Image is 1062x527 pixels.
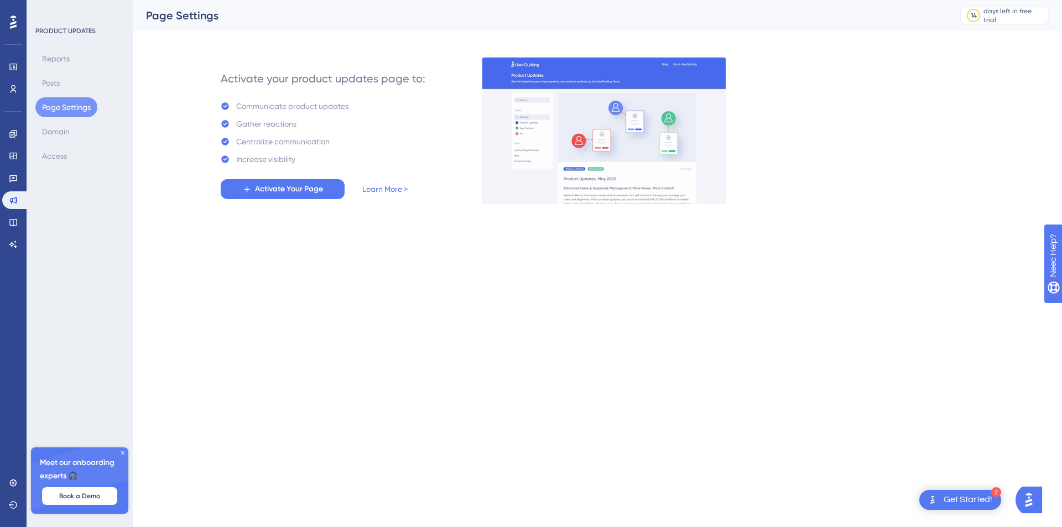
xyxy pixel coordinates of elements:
[35,49,76,69] button: Reports
[362,182,408,196] a: Learn More >
[236,100,348,113] div: Communicate product updates
[236,117,296,131] div: Gather reactions
[35,122,76,142] button: Domain
[35,97,97,117] button: Page Settings
[255,182,323,196] span: Activate Your Page
[926,493,939,507] img: launcher-image-alternative-text
[26,3,69,16] span: Need Help?
[146,8,933,23] div: Page Settings
[35,146,74,166] button: Access
[991,487,1001,497] div: 2
[971,11,977,20] div: 14
[1016,483,1049,516] iframe: UserGuiding AI Assistant Launcher
[482,57,726,204] img: 253145e29d1258e126a18a92d52e03bb.gif
[59,492,100,500] span: Book a Demo
[221,71,425,86] div: Activate your product updates page to:
[40,456,119,483] span: Meet our onboarding experts 🎧
[983,7,1045,24] div: days left in free trial
[221,179,345,199] button: Activate Your Page
[35,27,96,35] div: PRODUCT UPDATES
[236,153,295,166] div: Increase visibility
[42,487,117,505] button: Book a Demo
[236,135,330,148] div: Centralize communication
[944,494,992,506] div: Get Started!
[919,490,1001,510] div: Open Get Started! checklist, remaining modules: 2
[35,73,66,93] button: Posts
